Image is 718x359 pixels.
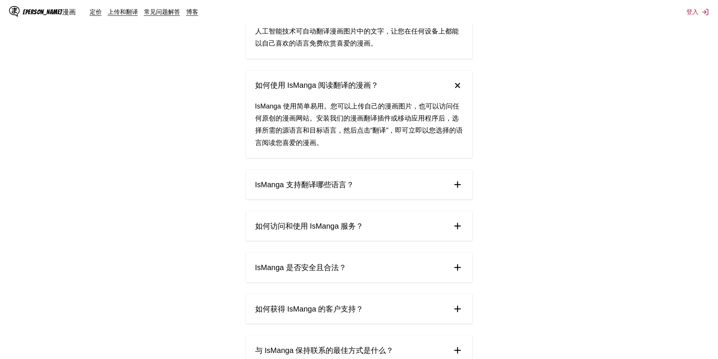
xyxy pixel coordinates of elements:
[452,220,463,232] img: 加
[255,81,379,89] font: 如何使用 IsManga 阅读翻译的漫画？
[452,345,463,356] img: 加
[9,6,90,18] a: IsManga 标志[PERSON_NAME]漫画
[108,8,138,15] a: 上传和翻译
[186,8,198,15] a: 博客
[90,8,102,15] a: 定价
[9,6,20,17] img: IsManga 标志
[255,346,394,354] font: 与 IsManga 保持联系的最佳方式是什么？
[452,179,463,190] img: 加
[255,102,463,147] font: IsManga 使用简单易用。您可以上传自己的漫画图片，也可以访问任何原创的漫画网站。安装我们的漫画翻译插件或移动应用程序后，选择所需的源语言和目标语言，然后点击“翻译”，即可立即以您选择的语言...
[246,170,472,199] summary: IsManga 支持翻译哪些语言？
[246,253,472,282] summary: IsManga 是否安全且合法？
[449,77,465,93] img: 加
[255,305,364,313] font: 如何获得 IsManga 的客户支持？
[255,180,354,189] font: IsManga 支持翻译哪些语言？
[246,294,472,324] summary: 如何获得 IsManga 的客户支持？
[686,8,709,16] button: 登入
[255,222,364,230] font: 如何访问和使用 IsManga 服务？
[23,8,76,15] font: [PERSON_NAME]漫画
[255,15,461,47] font: 。我们先进的人工智能技术可自动翻译漫画图片中的文字，让您在任何设备上都能以自己喜欢的语言免费欣赏喜爱的漫画。
[144,8,180,15] a: 常见问题解答
[246,211,472,241] summary: 如何访问和使用 IsManga 服务？
[686,8,698,15] font: 登入
[452,262,463,273] img: 加
[255,263,346,272] font: IsManga 是否安全且合法？
[701,8,709,16] img: 登出
[452,303,463,315] img: 加
[246,71,472,100] summary: 如何使用 IsManga 阅读翻译的漫画？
